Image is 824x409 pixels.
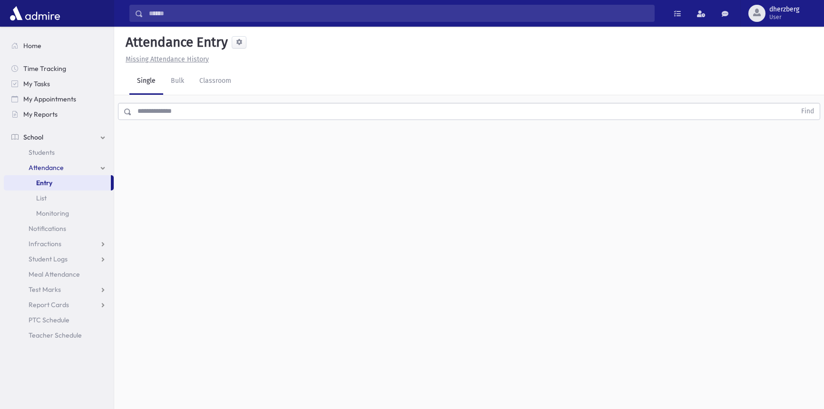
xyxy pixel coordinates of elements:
span: Notifications [29,224,66,233]
a: Test Marks [4,282,114,297]
a: Meal Attendance [4,267,114,282]
a: Student Logs [4,251,114,267]
a: My Reports [4,107,114,122]
a: Entry [4,175,111,190]
img: AdmirePro [8,4,62,23]
a: School [4,130,114,145]
span: Attendance [29,163,64,172]
button: Find [795,103,820,120]
a: Teacher Schedule [4,328,114,343]
span: User [769,13,799,21]
h5: Attendance Entry [122,34,228,50]
span: List [36,194,47,202]
a: Students [4,145,114,160]
span: Test Marks [29,285,61,294]
span: Teacher Schedule [29,331,82,339]
a: Bulk [163,68,192,95]
span: School [23,133,43,141]
a: Attendance [4,160,114,175]
span: Students [29,148,55,157]
span: PTC Schedule [29,316,69,324]
span: Student Logs [29,255,68,263]
input: Search [143,5,654,22]
span: Home [23,41,41,50]
a: Classroom [192,68,239,95]
span: My Tasks [23,80,50,88]
a: Missing Attendance History [122,55,209,63]
a: PTC Schedule [4,312,114,328]
span: Report Cards [29,300,69,309]
span: dherzberg [769,6,799,13]
span: My Appointments [23,95,76,103]
a: Infractions [4,236,114,251]
a: My Tasks [4,76,114,91]
a: Home [4,38,114,53]
a: My Appointments [4,91,114,107]
span: Entry [36,179,52,187]
a: Monitoring [4,206,114,221]
a: Report Cards [4,297,114,312]
a: List [4,190,114,206]
a: Single [129,68,163,95]
a: Notifications [4,221,114,236]
span: My Reports [23,110,58,119]
a: Time Tracking [4,61,114,76]
span: Time Tracking [23,64,66,73]
span: Meal Attendance [29,270,80,279]
span: Infractions [29,239,61,248]
u: Missing Attendance History [126,55,209,63]
span: Monitoring [36,209,69,218]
